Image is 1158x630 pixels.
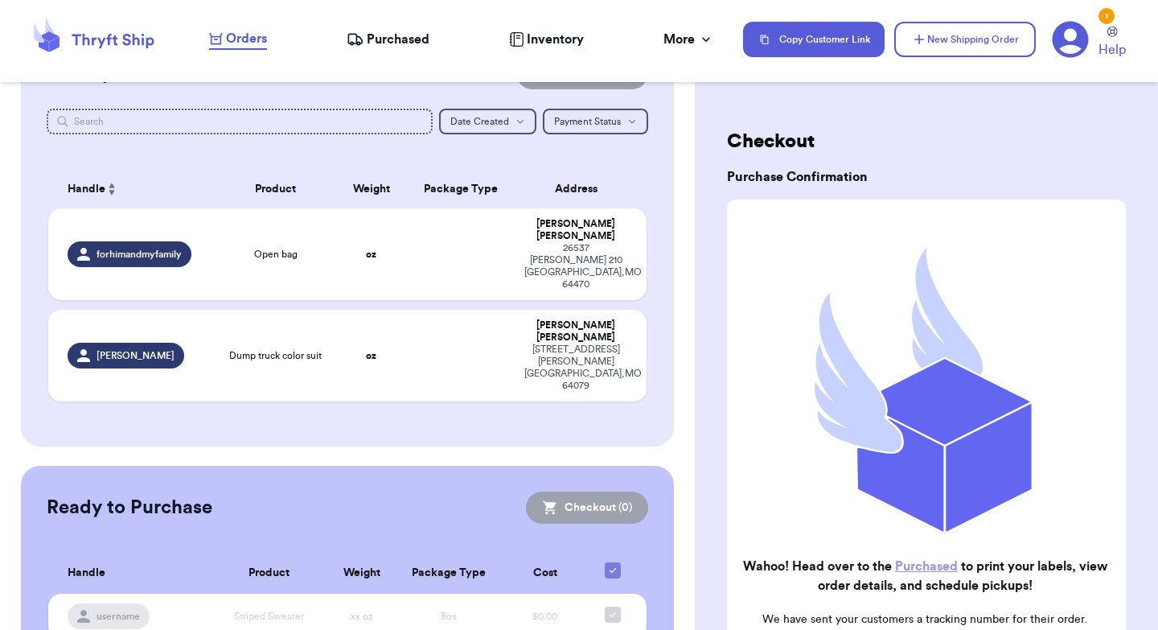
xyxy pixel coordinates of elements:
span: xx oz [351,611,373,621]
h2: Checkout [727,129,1126,154]
button: Checkout (0) [526,492,648,524]
input: Search [47,109,433,134]
a: Purchased [895,560,958,573]
span: Orders [226,29,267,48]
span: Dump truck color suit [229,349,322,362]
h2: Wahoo! Head over to the to print your labels, view order details, and schedule pickups! [740,557,1110,595]
span: Open bag [254,248,298,261]
button: Payment Status [543,109,648,134]
strong: oz [366,351,376,360]
div: More [663,30,714,49]
span: Payment Status [554,117,621,126]
div: [PERSON_NAME] [PERSON_NAME] [524,319,627,344]
span: Striped Sweater [234,611,304,621]
span: Date Created [450,117,509,126]
div: 26537 [PERSON_NAME] 210 [GEOGRAPHIC_DATA] , MO 64470 [524,242,627,290]
p: We have sent your customers a tracking number for their order. [740,611,1110,628]
a: Help [1098,27,1126,60]
a: Orders [209,29,267,50]
span: Help [1098,40,1126,60]
h3: Purchase Confirmation [727,167,1126,187]
button: New Shipping Order [894,22,1036,57]
span: Purchased [367,30,429,49]
h2: Ready to Purchase [47,495,212,521]
th: Package Type [396,553,501,594]
strong: oz [366,249,376,259]
span: Box [441,611,457,621]
button: Date Created [439,109,536,134]
div: [STREET_ADDRESS][PERSON_NAME] [GEOGRAPHIC_DATA] , MO 64079 [524,344,627,392]
a: Purchased [347,30,429,49]
span: Handle [68,181,105,198]
span: [PERSON_NAME] [96,349,175,362]
th: Product [216,170,335,208]
th: Package Type [407,170,515,208]
th: Weight [335,170,407,208]
button: Copy Customer Link [743,22,885,57]
th: Cost [501,553,588,594]
span: $0.00 [532,611,557,621]
span: Inventory [527,30,584,49]
span: forhimandmyfamily [96,248,182,261]
div: [PERSON_NAME] [PERSON_NAME] [524,218,627,242]
span: username [96,610,140,623]
th: Address [515,170,647,208]
div: 1 [1098,8,1115,24]
a: Inventory [509,30,584,49]
span: Handle [68,565,105,582]
th: Product [211,553,327,594]
a: 1 [1052,21,1089,58]
th: Weight [327,553,397,594]
button: Sort ascending [105,179,118,199]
